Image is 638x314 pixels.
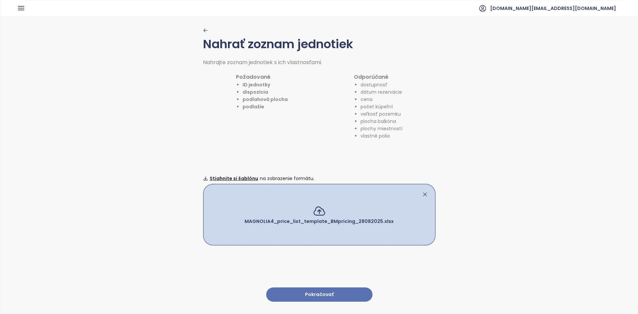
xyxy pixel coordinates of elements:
[361,125,402,132] li: plochy miestností
[361,88,402,96] li: dátum rezervácie
[245,218,394,225] span: MAGNOLIA4_price_list_template_BMpricing_28082025.xlsx
[236,73,288,81] h1: Požadované
[361,96,402,103] li: cena
[243,81,288,88] li: ID jednotky
[354,73,402,81] h1: Odporúčané
[266,287,372,302] button: Pokračovať
[243,88,288,96] li: dispozícia
[203,58,322,66] span: Nahrajte zoznam jednotiek s ich vlastnosťami.
[361,110,402,118] li: veľkosť pozemku
[490,0,616,16] span: [DOMAIN_NAME][EMAIL_ADDRESS][DOMAIN_NAME]
[203,175,436,182] div: na zobrazenie formátu.
[210,175,258,182] span: Stiahnite si šablónu
[361,118,402,125] li: plocha balkóna
[361,132,402,140] li: vlastné polia
[243,96,288,103] li: podlahová plocha
[203,35,436,59] h1: Nahrať zoznam jednotiek
[203,175,436,182] a: Stiahnite si šablónuna zobrazenie formátu.
[361,81,402,88] li: dostupnosť
[243,103,288,110] li: podlažie
[361,103,402,110] li: počet kúpeľní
